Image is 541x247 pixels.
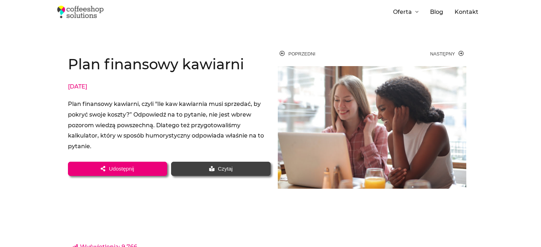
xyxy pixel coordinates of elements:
[278,66,466,189] img: plan finansowy kawiarni
[68,83,87,90] time: [DATE]
[372,49,464,59] a: Następny
[68,54,271,74] h1: Plan finansowy kawiarni
[218,166,233,171] span: Czytaj
[68,81,87,92] a: [DATE]
[171,162,270,176] a: Czytaj
[109,166,134,171] span: Udostępnij
[430,50,455,58] span: Następny
[57,6,104,18] img: Coffeeshop Solutions
[68,162,167,176] a: Udostępnij
[280,49,372,59] a: Poprzedni
[288,50,315,58] span: Poprzedni
[68,99,271,152] div: Plan finansowy kawiarni, czyli "Ile kaw kawiarnia musi sprzedać, by pokryć swoje koszty?” Odpowie...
